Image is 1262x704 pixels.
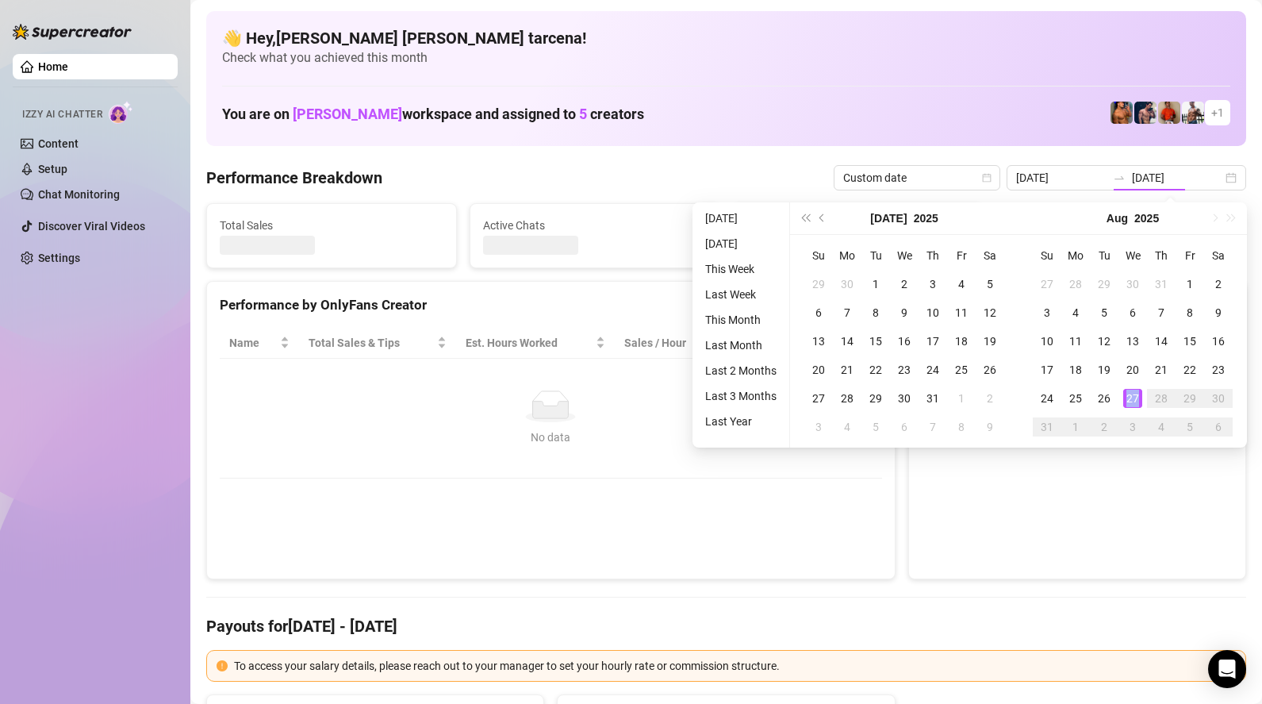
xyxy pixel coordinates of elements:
img: Axel [1134,102,1157,124]
div: No data [236,429,866,446]
th: Chat Conversion [735,328,882,359]
a: Discover Viral Videos [38,220,145,233]
h4: Payouts for [DATE] - [DATE] [206,615,1246,637]
span: Custom date [843,166,991,190]
span: Total Sales & Tips [309,334,434,352]
span: to [1113,171,1126,184]
th: Total Sales & Tips [299,328,456,359]
span: Messages Sent [746,217,970,234]
a: Content [38,137,79,150]
div: Open Intercom Messenger [1208,650,1246,688]
div: Sales by OnlyFans Creator [922,294,1233,316]
span: [PERSON_NAME] [293,106,402,122]
img: JG [1110,102,1133,124]
img: logo-BBDzfeDw.svg [13,24,132,40]
input: End date [1132,169,1222,187]
th: Name [220,328,299,359]
h1: You are on workspace and assigned to creators [222,106,644,123]
span: Sales / Hour [624,334,712,352]
span: exclamation-circle [217,660,228,671]
div: Performance by OnlyFans Creator [220,294,882,316]
span: + 1 [1211,104,1224,121]
h4: Performance Breakdown [206,167,382,189]
a: Setup [38,163,67,175]
span: calendar [982,173,992,183]
a: Chat Monitoring [38,188,120,201]
img: Justin [1158,102,1180,124]
a: Home [38,60,68,73]
th: Sales / Hour [615,328,735,359]
div: To access your salary details, please reach out to your manager to set your hourly rate or commis... [234,657,1236,675]
h4: 👋 Hey, [PERSON_NAME] [PERSON_NAME] tarcena ! [222,27,1230,49]
span: Active Chats [483,217,707,234]
span: Name [229,334,277,352]
span: Total Sales [220,217,443,234]
img: JUSTIN [1182,102,1204,124]
span: Check what you achieved this month [222,49,1230,67]
div: Est. Hours Worked [466,334,593,352]
a: Settings [38,252,80,264]
span: swap-right [1113,171,1126,184]
span: Chat Conversion [744,334,860,352]
img: AI Chatter [109,101,133,124]
input: Start date [1016,169,1107,187]
span: 5 [579,106,587,122]
span: Izzy AI Chatter [22,107,102,122]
